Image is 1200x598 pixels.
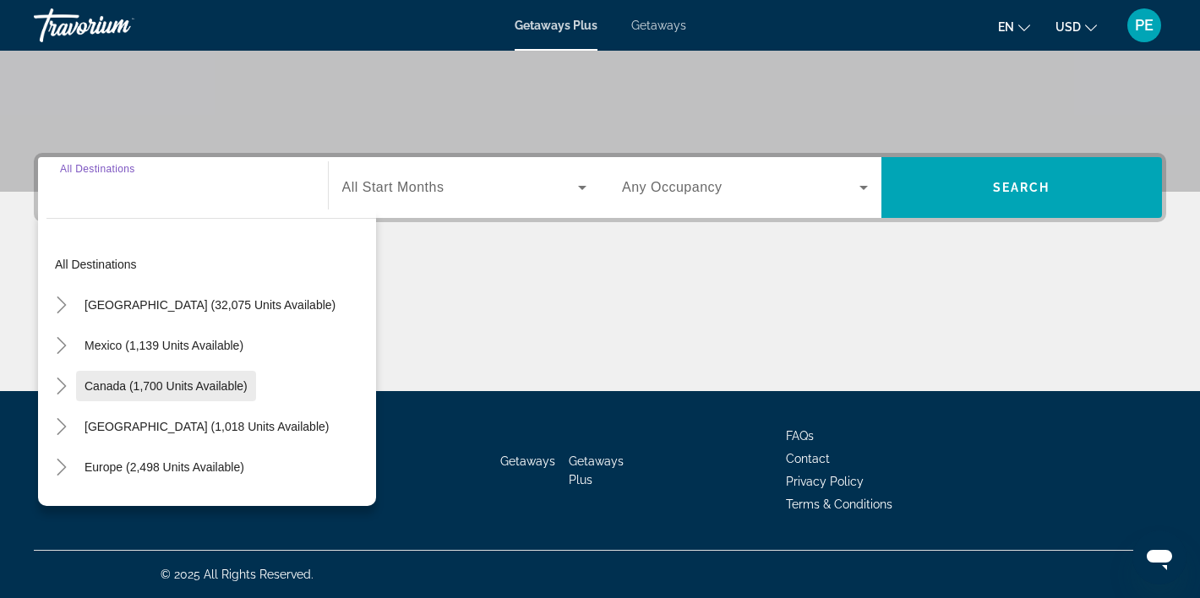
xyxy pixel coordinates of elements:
a: Privacy Policy [786,475,864,488]
button: Toggle Caribbean & Atlantic Islands (1,018 units available) [46,412,76,442]
button: Toggle Australia (195 units available) [46,493,76,523]
span: All destinations [55,258,137,271]
span: Mexico (1,139 units available) [85,339,243,352]
button: Change language [998,14,1030,39]
button: [GEOGRAPHIC_DATA] (32,075 units available) [76,290,344,320]
a: Getaways [500,454,555,468]
button: Toggle Mexico (1,139 units available) [46,331,76,361]
span: Search [993,181,1050,194]
a: Terms & Conditions [786,497,892,511]
span: © 2025 All Rights Reserved. [161,568,314,581]
span: [GEOGRAPHIC_DATA] (32,075 units available) [85,298,335,312]
button: Toggle Europe (2,498 units available) [46,453,76,482]
span: USD [1055,20,1081,34]
span: Canada (1,700 units available) [85,379,248,393]
button: Search [881,157,1163,218]
button: Toggle United States (32,075 units available) [46,291,76,320]
button: User Menu [1122,8,1166,43]
a: Getaways Plus [515,19,597,32]
button: All destinations [46,249,376,280]
div: Search widget [38,157,1162,218]
a: FAQs [786,429,814,443]
a: Travorium [34,3,203,47]
iframe: Button to launch messaging window [1132,530,1186,584]
button: Mexico (1,139 units available) [76,330,252,361]
span: Any Occupancy [622,180,723,194]
span: [GEOGRAPHIC_DATA] (1,018 units available) [85,420,329,433]
a: Getaways Plus [569,454,624,487]
button: Europe (2,498 units available) [76,452,253,482]
button: Australia (195 units available) [76,492,251,523]
button: [GEOGRAPHIC_DATA] (1,018 units available) [76,411,337,442]
span: PE [1135,17,1154,34]
span: All Destinations [60,163,135,174]
button: Toggle Canada (1,700 units available) [46,372,76,401]
span: Europe (2,498 units available) [85,460,244,474]
a: Getaways [631,19,686,32]
button: Change currency [1055,14,1097,39]
span: All Start Months [342,180,445,194]
a: Contact [786,452,830,465]
button: Canada (1,700 units available) [76,371,256,401]
span: en [998,20,1014,34]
